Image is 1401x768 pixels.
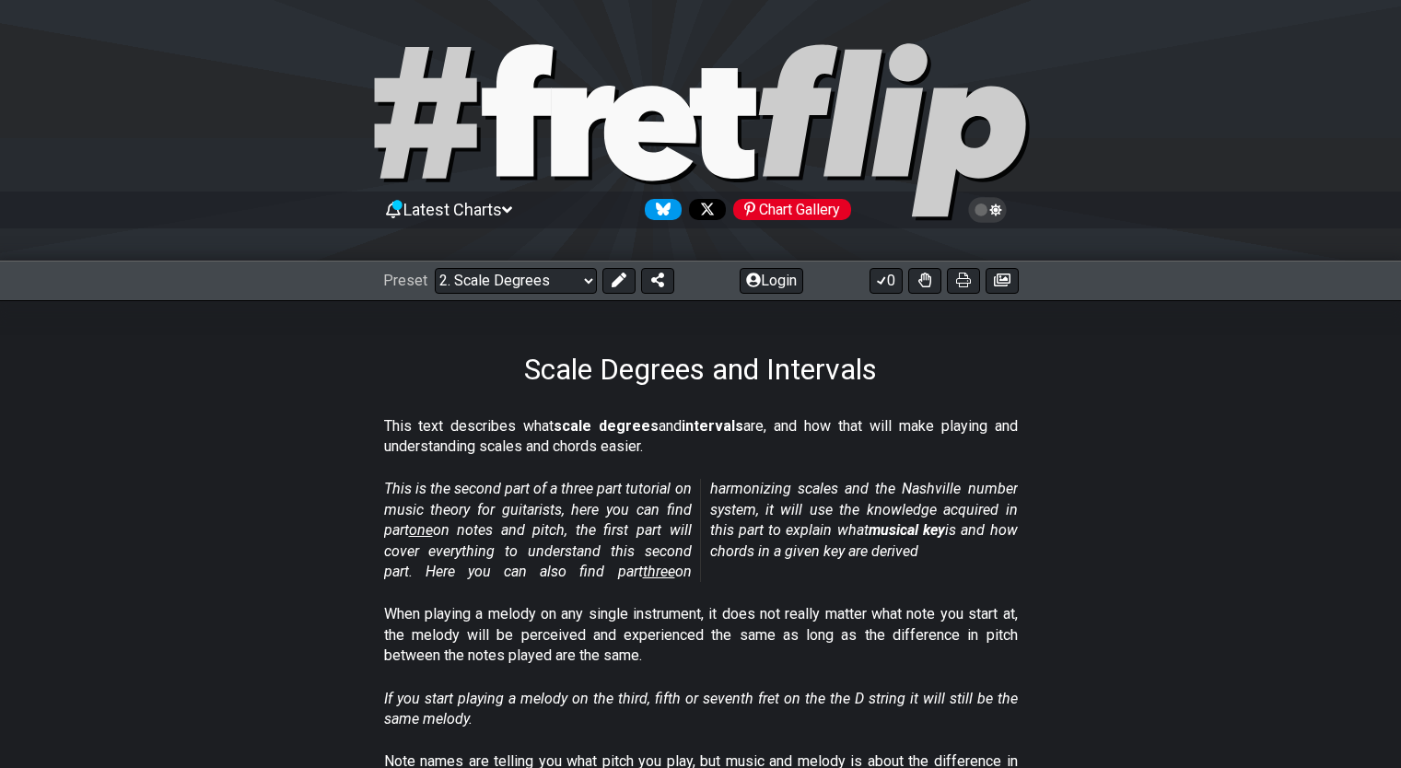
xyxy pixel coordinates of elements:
[870,268,903,294] button: 0
[682,417,743,435] strong: intervals
[524,352,877,387] h1: Scale Degrees and Intervals
[384,416,1018,458] p: This text describes what and are, and how that will make playing and understanding scales and cho...
[602,268,636,294] button: Edit Preset
[403,200,502,219] span: Latest Charts
[383,272,427,289] span: Preset
[641,268,674,294] button: Share Preset
[986,268,1019,294] button: Create image
[740,268,803,294] button: Login
[643,563,675,580] span: three
[947,268,980,294] button: Print
[682,199,726,220] a: Follow #fretflip at X
[435,268,597,294] select: Preset
[384,690,1018,727] em: If you start playing a melody on the third, fifth or seventh fret on the the D string it will sti...
[869,521,945,539] strong: musical key
[637,199,682,220] a: Follow #fretflip at Bluesky
[977,202,998,218] span: Toggle light / dark theme
[733,199,851,220] div: Chart Gallery
[384,480,1018,580] em: This is the second part of a three part tutorial on music theory for guitarists, here you can fin...
[409,521,433,539] span: one
[554,417,659,435] strong: scale degrees
[908,268,941,294] button: Toggle Dexterity for all fretkits
[384,604,1018,666] p: When playing a melody on any single instrument, it does not really matter what note you start at,...
[726,199,851,220] a: #fretflip at Pinterest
